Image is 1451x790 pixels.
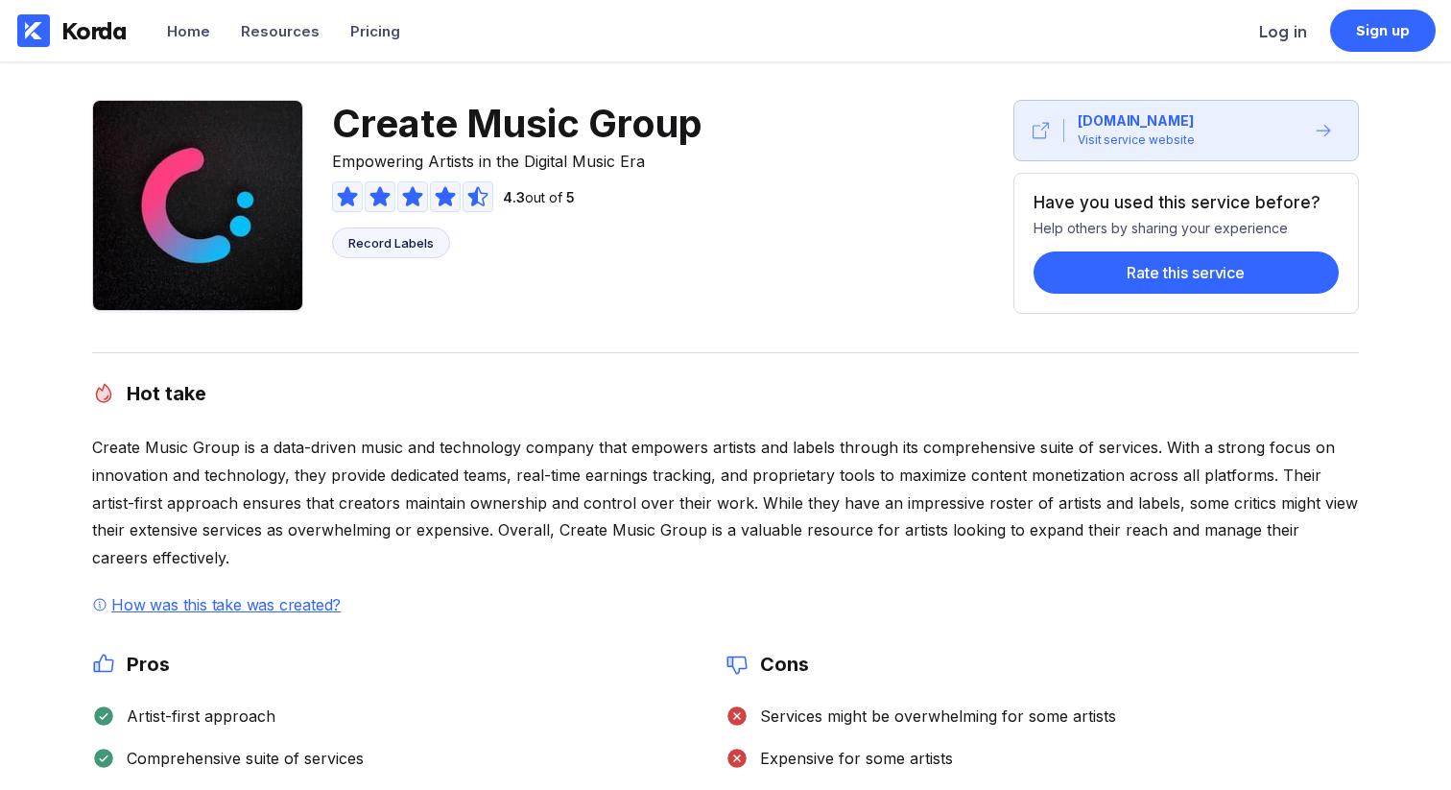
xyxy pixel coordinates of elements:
[1078,111,1194,131] div: [DOMAIN_NAME]
[241,22,320,40] div: Resources
[566,189,575,205] span: 5
[495,189,575,205] div: out of
[92,100,303,311] img: Create Music Group
[332,100,702,147] span: Create Music Group
[167,22,210,40] div: Home
[1356,21,1411,40] div: Sign up
[115,382,206,405] h2: Hot take
[1330,10,1436,52] a: Sign up
[1127,263,1245,282] div: Rate this service
[749,749,953,768] div: Expensive for some artists
[332,227,450,258] a: Record Labels
[503,189,525,205] span: 4.3
[332,147,702,172] span: Empowering Artists in the Digital Music Era
[1078,131,1195,150] div: Visit service website
[107,595,345,614] div: How was this take was created?
[1013,100,1359,161] button: [DOMAIN_NAME]Visit service website
[749,653,809,676] h2: Cons
[1034,236,1339,294] a: Rate this service
[1034,193,1328,212] div: Have you used this service before?
[115,706,275,726] div: Artist-first approach
[1259,22,1307,41] div: Log in
[350,22,400,40] div: Pricing
[348,235,434,251] div: Record Labels
[749,706,1116,726] div: Services might be overwhelming for some artists
[1034,212,1339,236] div: Help others by sharing your experience
[92,434,1359,572] div: Create Music Group is a data-driven music and technology company that empowers artists and labels...
[115,653,170,676] h2: Pros
[61,16,127,45] div: Korda
[115,749,364,768] div: Comprehensive suite of services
